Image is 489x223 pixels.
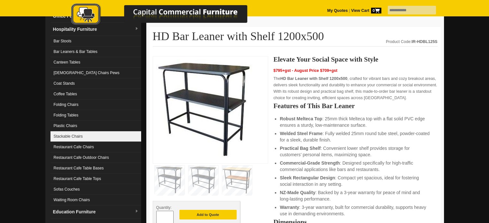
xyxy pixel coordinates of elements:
[50,47,141,57] a: Bar Leaners & Bar Tables
[280,189,431,202] li: : Backed by a 3-year warranty for peace of mind and long-lasting performance.
[280,145,431,158] li: : Convenient lower shelf provides storage for customers’ personal items, maximizing space.
[273,75,437,101] p: The , crafted for vibrant bars and cozy breakout areas, delivers sleek functionality and durabili...
[280,116,322,121] strong: Robust Melteca Top
[50,121,141,131] a: Plastic Chairs
[280,131,322,136] strong: Welded Steel Frame
[156,205,172,210] span: Quantity:
[50,36,141,47] a: Bar Stools
[135,210,139,213] img: dropdown
[280,175,431,187] li: : Compact yet spacious, ideal for fostering social interaction in any setting.
[50,205,141,219] a: Education Furnituredropdown
[280,146,321,151] strong: Practical Bag Shelf
[280,160,431,173] li: : Designed specifically for high-traffic commercial applications like bars and restaurants.
[273,68,337,73] span: $795+gst - August Price $709+gst
[50,57,141,68] a: Canteen Tables
[53,3,278,29] a: Capital Commercial Furniture Logo
[50,89,141,99] a: Coffee Tables
[156,60,253,158] img: HD Bar Leaner with Shelf, 1200x500mm, Melteca top, steel frame, bag shelf, ideal for bars and off...
[280,160,340,166] strong: Commercial-Grade Strength
[50,174,141,184] a: Restaurant Cafe Table Tops
[50,68,141,78] a: [DEMOGRAPHIC_DATA] Chairs Pews
[50,10,141,23] a: Office Furnituredropdown
[50,163,141,174] a: Restaurant Cafe Table Bases
[371,8,381,13] span: 0
[179,210,237,219] button: Add to Quote
[50,131,141,142] a: Stackable Chairs
[350,8,381,13] a: View Cart0
[50,195,141,205] a: Waiting Room Chairs
[386,39,438,45] div: Product Code:
[280,190,315,195] strong: NZ-Made Quality
[280,76,347,81] strong: HD Bar Leaner with Shelf 1200x500
[412,39,438,44] strong: IR-HDBL125S
[53,3,278,27] img: Capital Commercial Furniture Logo
[50,142,141,152] a: Restaurant Cafe Chairs
[50,110,141,121] a: Folding Tables
[280,116,431,128] li: : 25mm thick Melteca top with a flat solid PVC edge ensures a sturdy, low-maintenance surface.
[280,205,299,210] strong: Warranty
[280,175,335,180] strong: Sleek Rectangular Design
[280,130,431,143] li: : Fully welded 25mm round tube steel, powder-coated for a sleek, durable finish.
[327,8,348,13] a: My Quotes
[273,56,437,63] h2: Elevate Your Social Space with Style
[50,23,141,36] a: Hospitality Furnituredropdown
[50,78,141,89] a: Coat Stands
[50,184,141,195] a: Sofas Couches
[50,152,141,163] a: Restaurant Cafe Outdoor Chairs
[153,30,438,47] h1: HD Bar Leaner with Shelf 1200x500
[273,103,437,109] h2: Features of This Bar Leaner
[50,99,141,110] a: Folding Chairs
[280,204,431,217] li: : 3-year warranty, built for commercial durability, supports heavy use in demanding environments.
[351,8,381,13] strong: View Cart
